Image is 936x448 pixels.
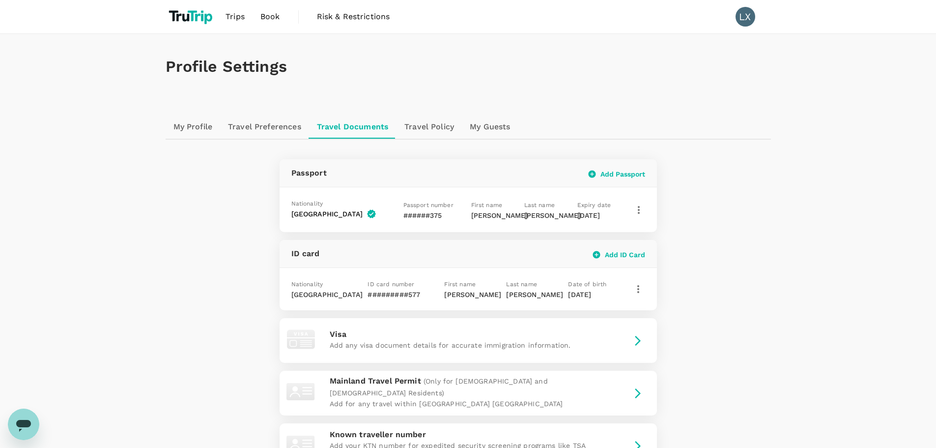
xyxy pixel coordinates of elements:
[368,290,441,299] p: #########577
[309,115,397,139] a: Travel Documents
[444,290,503,299] p: [PERSON_NAME]
[226,11,245,23] span: Trips
[593,250,645,259] button: Add ID Card
[291,248,589,260] p: ID card
[524,202,555,209] span: Last name
[166,115,221,139] a: My Profile
[330,377,548,397] span: (Only for [DEMOGRAPHIC_DATA] and [DEMOGRAPHIC_DATA] Residents)
[291,281,323,288] span: Nationality
[506,290,565,299] p: [PERSON_NAME]
[577,202,611,209] span: Expiry date
[524,210,568,220] p: [PERSON_NAME]
[368,281,414,288] span: ID card number
[166,6,218,28] img: TruTrip logo
[317,11,390,23] span: Risk & Restrictions
[291,290,365,299] p: [GEOGRAPHIC_DATA]
[330,340,607,350] p: Add any visa document details for accurate immigration information.
[330,429,607,441] p: Known traveller number
[220,115,309,139] a: Travel Preferences
[568,290,627,299] p: [DATE]
[471,210,515,220] p: [PERSON_NAME]
[166,58,771,76] h1: Profile Settings
[589,170,645,179] button: Add Passport
[284,322,318,357] img: visa
[403,202,454,209] span: Passport number
[577,210,622,220] p: [DATE]
[397,115,462,139] a: Travel Policy
[291,167,327,179] p: Passport
[403,210,462,220] p: ######375
[260,11,280,23] span: Book
[444,281,476,288] span: First name
[736,7,755,27] div: LX
[8,409,39,440] iframe: Button to launch messaging window
[568,281,606,288] span: Date of birth
[462,115,518,139] a: My Guests
[330,329,607,340] p: Visa
[291,209,363,219] p: [GEOGRAPHIC_DATA]
[284,375,318,409] img: id-card
[330,399,607,409] p: Add for any travel within [GEOGRAPHIC_DATA] [GEOGRAPHIC_DATA]
[330,375,607,399] p: Mainland Travel Permit
[471,202,503,209] span: First name
[506,281,537,288] span: Last name
[291,200,323,207] span: Nationality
